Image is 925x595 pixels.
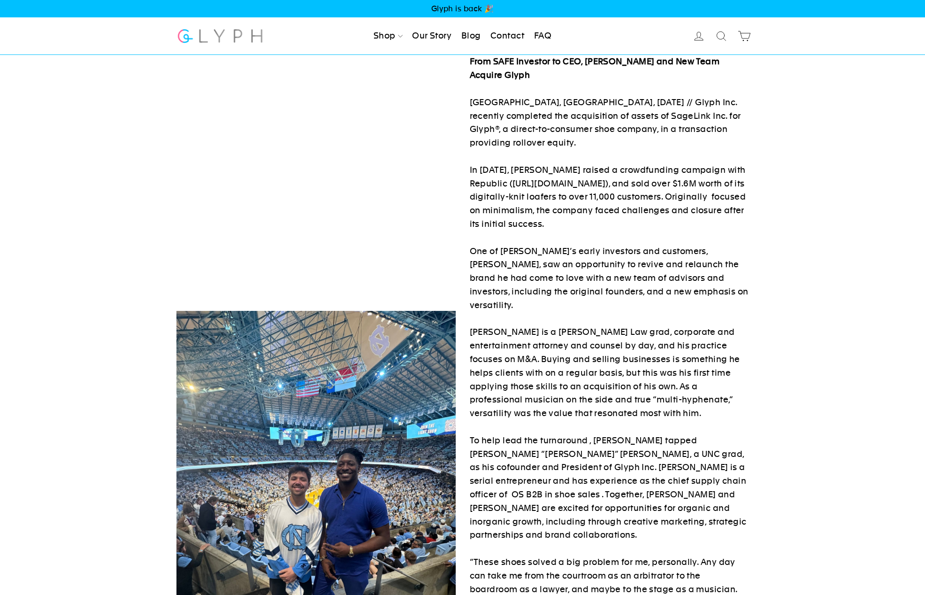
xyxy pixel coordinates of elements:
[530,26,555,46] a: FAQ
[470,56,720,80] strong: From SAFE Investor to CEO, [PERSON_NAME] and New Team Acquire Glyph
[370,26,555,46] ul: Primary
[370,26,406,46] a: Shop
[408,26,455,46] a: Our Story
[458,26,485,46] a: Blog
[176,23,264,48] img: Glyph
[487,26,528,46] a: Contact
